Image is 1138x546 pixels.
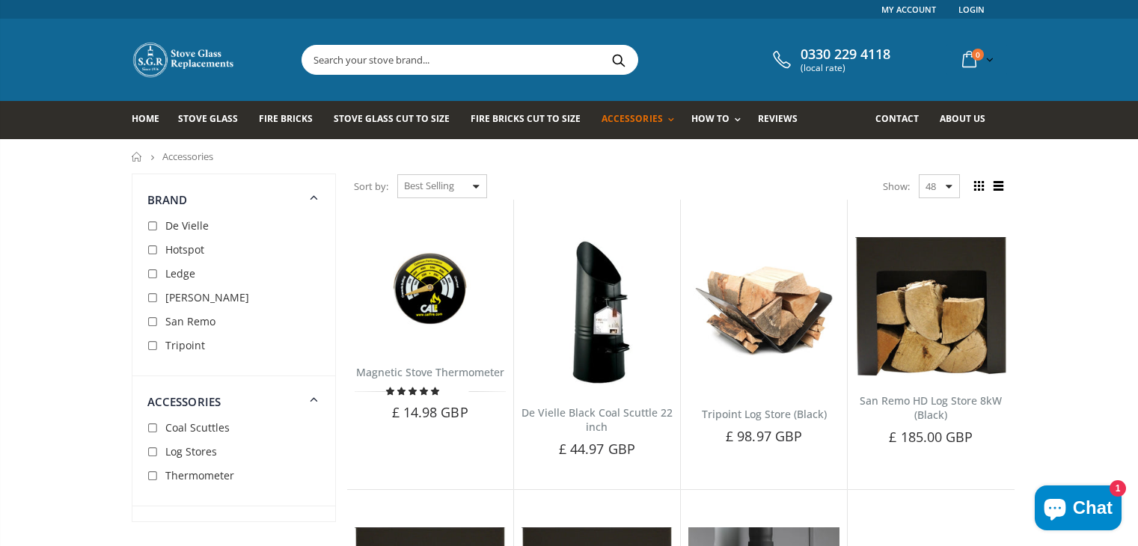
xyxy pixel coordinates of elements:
[392,403,468,421] span: £ 14.98 GBP
[132,152,143,162] a: Home
[165,420,230,435] span: Coal Scuttles
[691,101,748,139] a: How To
[147,394,221,409] span: Accessories
[165,218,209,233] span: De Vielle
[355,237,506,346] img: Magnetic Stove Thermometer
[259,101,324,139] a: Fire Bricks
[132,101,171,139] a: Home
[147,192,188,207] span: Brand
[165,266,195,280] span: Ledge
[688,237,839,388] img: Tripoint Log Store (Black)
[471,112,581,125] span: Fire Bricks Cut To Size
[386,385,441,396] span: 5.00 stars
[940,112,985,125] span: About us
[559,440,635,458] span: £ 44.97 GBP
[602,101,681,139] a: Accessories
[259,112,313,125] span: Fire Bricks
[691,112,729,125] span: How To
[889,428,973,446] span: £ 185.00 GBP
[875,112,919,125] span: Contact
[471,101,592,139] a: Fire Bricks Cut To Size
[801,63,890,73] span: (local rate)
[875,101,930,139] a: Contact
[354,174,388,200] span: Sort by:
[334,101,461,139] a: Stove Glass Cut To Size
[801,46,890,63] span: 0330 229 4118
[956,45,997,74] a: 0
[883,174,910,198] span: Show:
[132,41,236,79] img: Stove Glass Replacement
[971,178,988,194] span: Grid view
[165,444,217,458] span: Log Stores
[178,101,249,139] a: Stove Glass
[860,393,1002,422] a: San Remo HD Log Store 8kW (Black)
[521,237,673,388] img: De Vielle black coal scuttle
[855,237,1006,376] img: San Remo HD Log Store 8kW (Black)
[132,112,159,125] span: Home
[758,112,798,125] span: Reviews
[940,101,997,139] a: About us
[356,365,504,379] a: Magnetic Stove Thermometer
[972,49,984,61] span: 0
[758,101,809,139] a: Reviews
[602,46,636,74] button: Search
[165,290,249,304] span: [PERSON_NAME]
[702,407,827,421] a: Tripoint Log Store (Black)
[991,178,1007,194] span: List view
[165,338,205,352] span: Tripoint
[521,405,673,434] a: De Vielle Black Coal Scuttle 22 inch
[769,46,890,73] a: 0330 229 4118 (local rate)
[302,46,805,74] input: Search your stove brand...
[178,112,238,125] span: Stove Glass
[165,314,215,328] span: San Remo
[162,150,213,163] span: Accessories
[1030,485,1126,534] inbox-online-store-chat: Shopify online store chat
[334,112,450,125] span: Stove Glass Cut To Size
[726,427,802,445] span: £ 98.97 GBP
[602,112,662,125] span: Accessories
[165,468,234,482] span: Thermometer
[165,242,204,257] span: Hotspot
